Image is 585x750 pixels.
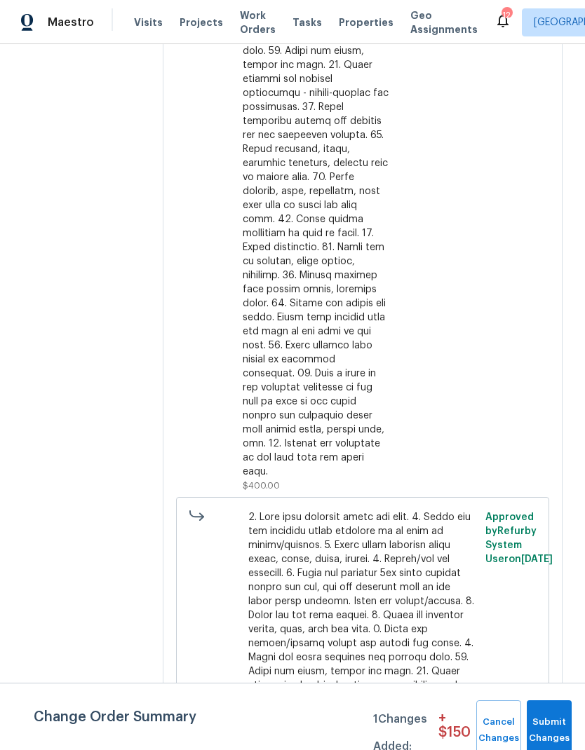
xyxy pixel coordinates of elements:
span: $400.00 [243,482,280,490]
span: Tasks [292,18,322,27]
span: Work Orders [240,8,276,36]
span: Approved by Refurby System User on [485,512,553,564]
span: Submit Changes [534,714,565,746]
span: Maestro [48,15,94,29]
span: Cancel Changes [483,714,514,746]
span: [DATE] [521,554,553,564]
div: 12 [502,8,511,22]
span: Visits [134,15,163,29]
span: Projects [180,15,223,29]
span: Properties [339,15,394,29]
span: Geo Assignments [410,8,478,36]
